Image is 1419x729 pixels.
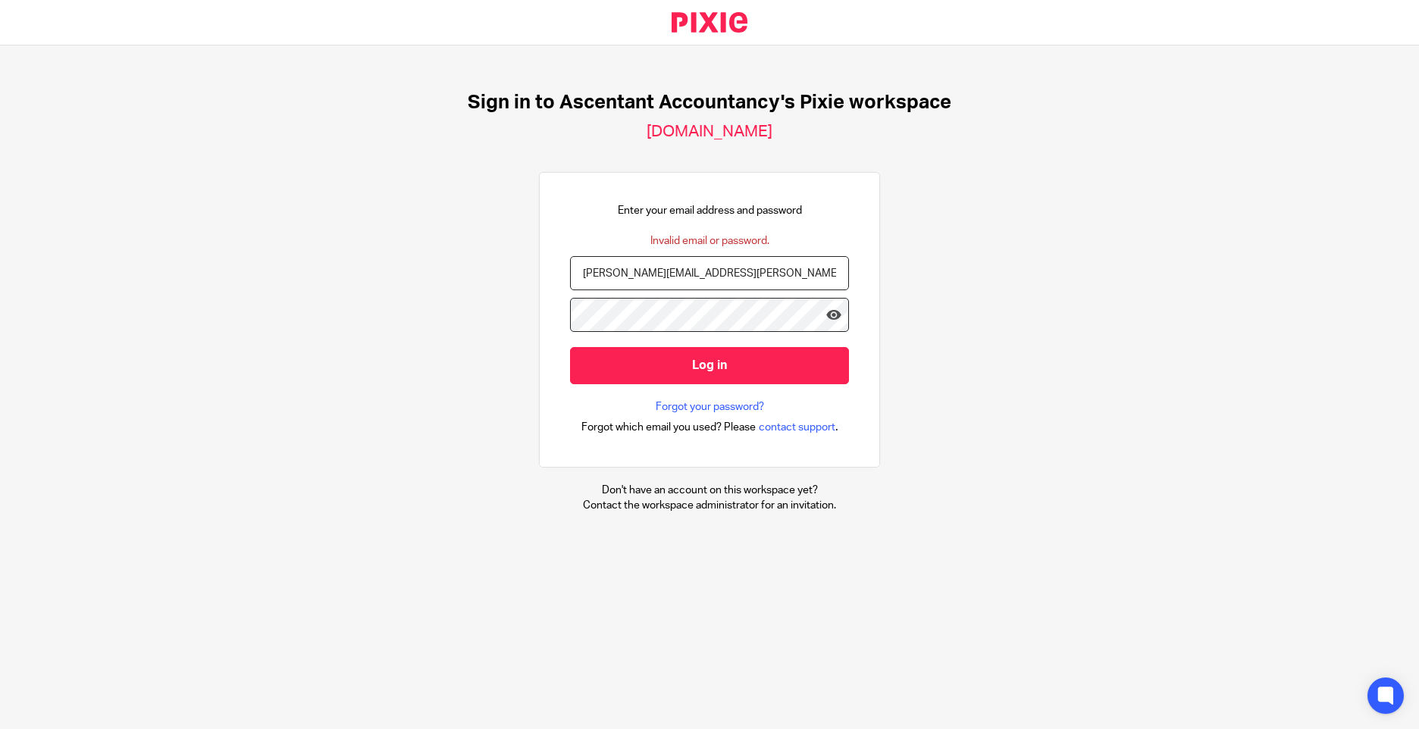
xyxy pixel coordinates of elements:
[570,256,849,290] input: name@example.com
[618,203,802,218] p: Enter your email address and password
[581,420,756,435] span: Forgot which email you used? Please
[583,483,836,498] p: Don't have an account on this workspace yet?
[583,498,836,513] p: Contact the workspace administrator for an invitation.
[656,399,764,415] a: Forgot your password?
[468,91,951,114] h1: Sign in to Ascentant Accountancy's Pixie workspace
[650,233,769,249] div: Invalid email or password.
[647,122,772,142] h2: [DOMAIN_NAME]
[570,347,849,384] input: Log in
[581,418,838,436] div: .
[759,420,835,435] span: contact support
